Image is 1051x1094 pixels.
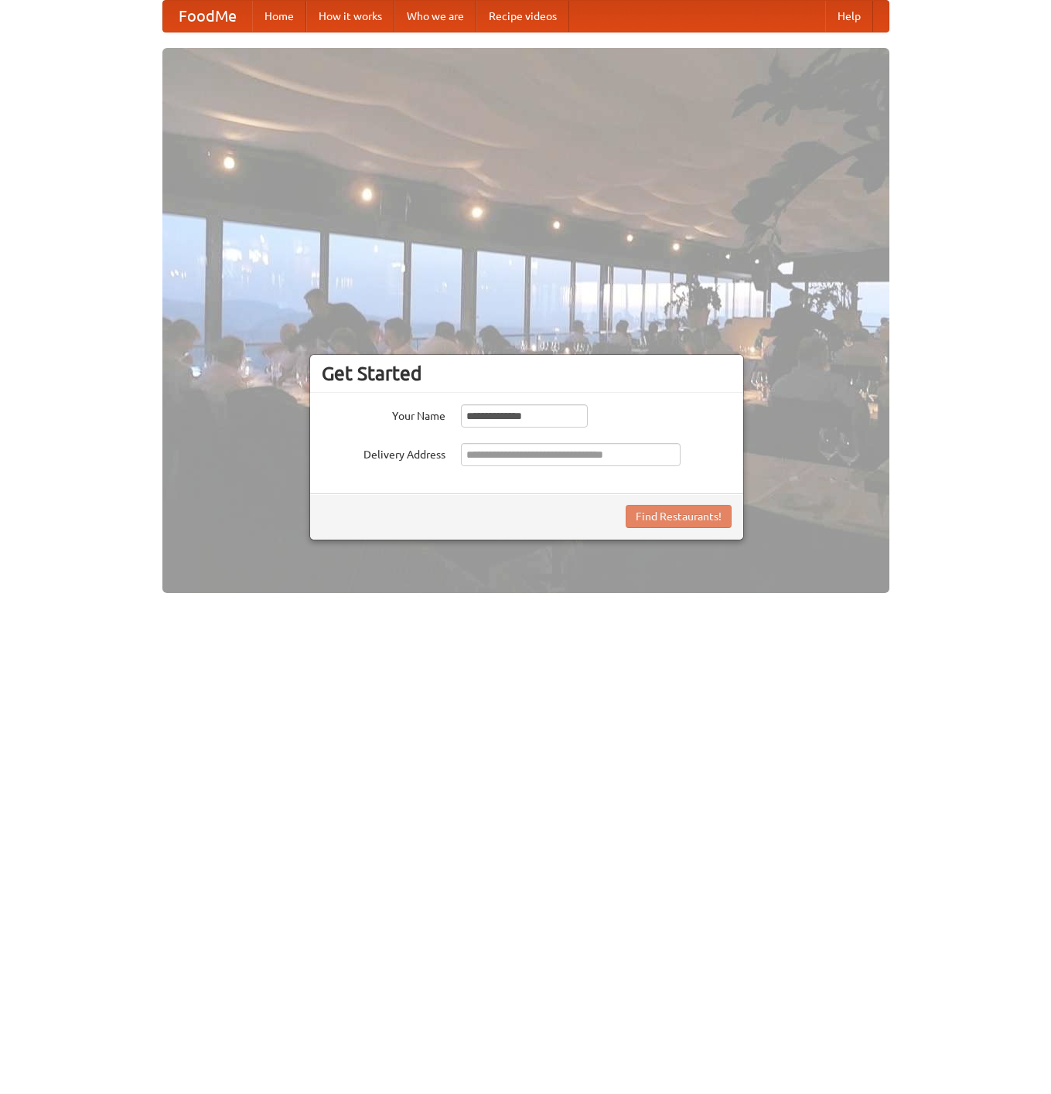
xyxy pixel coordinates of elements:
[322,443,445,462] label: Delivery Address
[252,1,306,32] a: Home
[322,404,445,424] label: Your Name
[322,362,732,385] h3: Get Started
[306,1,394,32] a: How it works
[626,505,732,528] button: Find Restaurants!
[825,1,873,32] a: Help
[163,1,252,32] a: FoodMe
[476,1,569,32] a: Recipe videos
[394,1,476,32] a: Who we are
